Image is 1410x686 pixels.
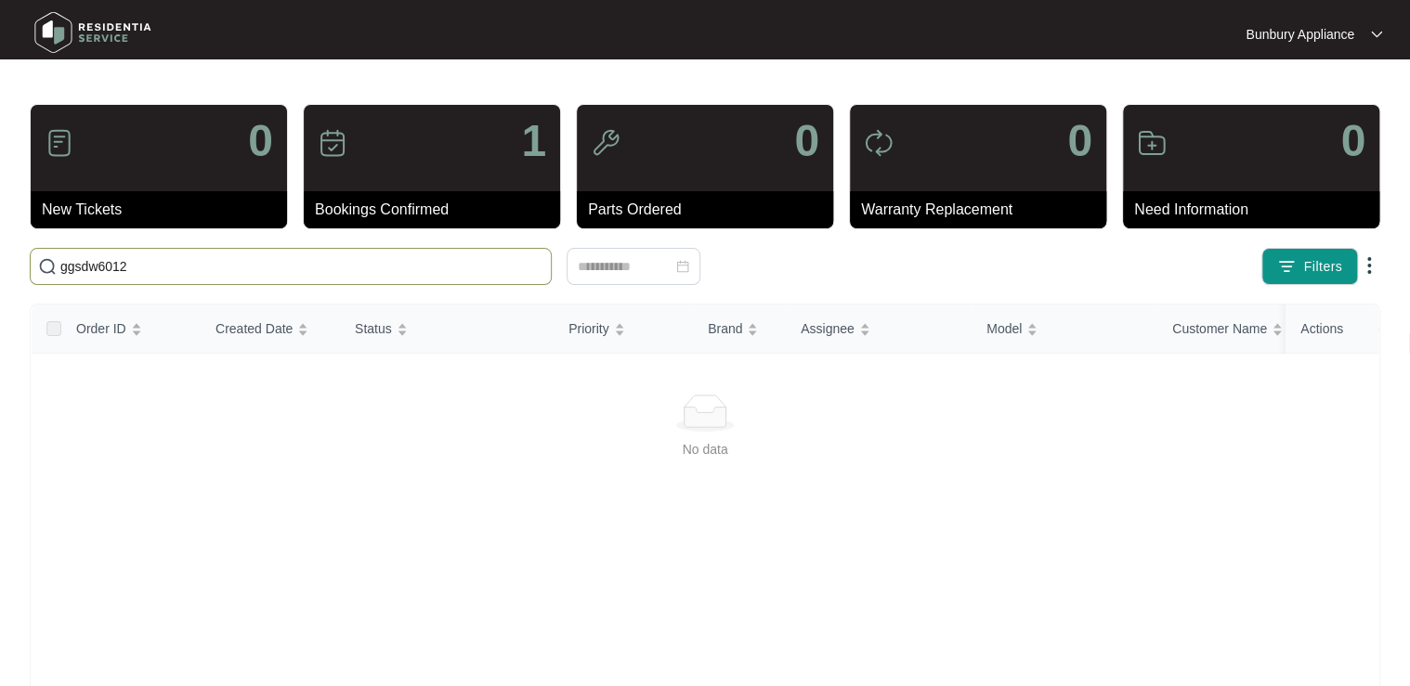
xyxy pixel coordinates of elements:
th: Order ID [61,304,201,354]
span: Created Date [215,318,293,339]
p: Bookings Confirmed [315,199,560,221]
span: Customer Name [1172,318,1267,339]
span: Priority [568,318,609,339]
img: search-icon [38,257,57,276]
p: Warranty Replacement [861,199,1106,221]
th: Status [340,304,554,354]
p: 0 [1340,119,1365,163]
th: Model [972,304,1157,354]
th: Customer Name [1157,304,1343,354]
span: Model [986,318,1022,339]
th: Assignee [786,304,972,354]
p: Parts Ordered [588,199,833,221]
p: 0 [794,119,819,163]
th: Created Date [201,304,340,354]
p: Bunbury Appliance [1246,25,1354,44]
th: Brand [693,304,786,354]
p: New Tickets [42,199,287,221]
img: icon [591,128,620,158]
p: Need Information [1134,199,1379,221]
input: Search by Order Id, Assignee Name, Customer Name, Brand and Model [60,256,543,277]
img: dropdown arrow [1371,30,1382,39]
span: Brand [708,318,742,339]
button: filter iconFilters [1261,248,1358,285]
img: residentia service logo [28,5,158,60]
img: icon [45,128,74,158]
img: icon [1137,128,1167,158]
p: 0 [248,119,273,163]
span: Assignee [801,318,855,339]
p: 0 [1067,119,1092,163]
img: icon [318,128,347,158]
p: 1 [521,119,546,163]
th: Priority [554,304,693,354]
span: Filters [1303,257,1342,277]
img: dropdown arrow [1358,254,1380,277]
th: Actions [1286,304,1378,354]
img: filter icon [1277,257,1296,276]
span: Status [355,318,392,339]
div: No data [54,439,1356,459]
span: Order ID [76,318,126,339]
img: icon [864,128,894,158]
